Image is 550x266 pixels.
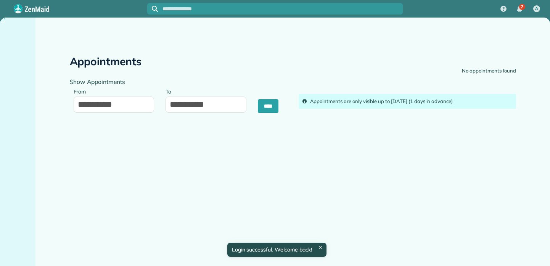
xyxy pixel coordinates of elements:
span: 7 [521,4,523,10]
svg: Focus search [152,6,158,12]
h2: Appointments [70,56,142,68]
span: A [535,6,538,12]
div: No appointments found [462,67,516,75]
button: Focus search [147,6,158,12]
div: Appointments are only visible up to [DATE] (1 days in advance) [310,98,512,105]
label: To [166,84,175,98]
label: From [74,84,90,98]
div: Login successful. Welcome back! [227,243,326,257]
div: 7 unread notifications [511,1,527,18]
h4: Show Appointments [70,79,287,85]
